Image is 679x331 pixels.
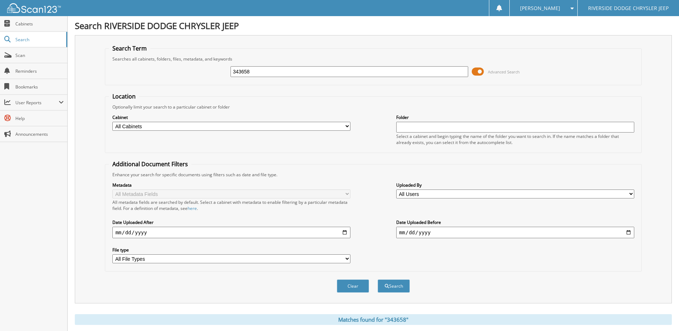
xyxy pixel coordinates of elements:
[337,279,369,293] button: Clear
[75,314,672,325] div: Matches found for "343658"
[112,199,350,211] div: All metadata fields are searched by default. Select a cabinet with metadata to enable filtering b...
[112,219,350,225] label: Date Uploaded After
[15,84,64,90] span: Bookmarks
[112,247,350,253] label: File type
[488,69,520,75] span: Advanced Search
[15,100,59,106] span: User Reports
[15,131,64,137] span: Announcements
[15,68,64,74] span: Reminders
[15,21,64,27] span: Cabinets
[112,182,350,188] label: Metadata
[643,297,679,331] iframe: Chat Widget
[396,133,634,145] div: Select a cabinet and begin typing the name of the folder you want to search in. If the name match...
[109,104,637,110] div: Optionally limit your search to a particular cabinet or folder
[109,172,637,178] div: Enhance your search for specific documents using filters such as date and file type.
[109,92,139,100] legend: Location
[378,279,410,293] button: Search
[588,6,669,10] span: RIVERSIDE DODGE CHRYSLER JEEP
[15,115,64,121] span: Help
[109,160,191,168] legend: Additional Document Filters
[112,114,350,120] label: Cabinet
[15,52,64,58] span: Scan
[520,6,560,10] span: [PERSON_NAME]
[75,20,672,32] h1: Search RIVERSIDE DODGE CHRYSLER JEEP
[109,56,637,62] div: Searches all cabinets, folders, files, metadata, and keywords
[15,37,63,43] span: Search
[396,219,634,225] label: Date Uploaded Before
[7,3,61,13] img: scan123-logo-white.svg
[109,44,150,52] legend: Search Term
[396,182,634,188] label: Uploaded By
[396,114,634,120] label: Folder
[112,227,350,238] input: start
[188,205,197,211] a: here
[396,227,634,238] input: end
